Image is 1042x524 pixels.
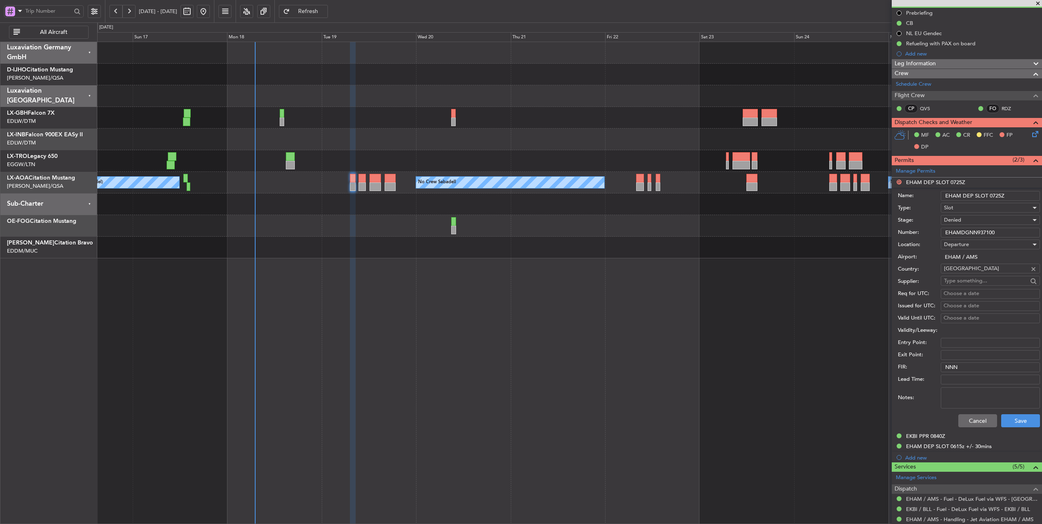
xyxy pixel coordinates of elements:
span: LX-GBH [7,110,28,116]
a: Schedule Crew [896,80,931,89]
div: Sat 23 [699,32,794,42]
button: All Aircraft [9,26,89,39]
div: Choose a date [944,314,1037,322]
a: LX-INBFalcon 900EX EASy II [7,132,83,138]
span: Permits [895,156,914,165]
a: EDDM/MUC [7,247,38,255]
label: Name: [898,192,941,200]
input: Trip Number [25,5,71,17]
a: Manage Services [896,474,937,482]
div: Fri 22 [605,32,699,42]
span: Denied [944,216,961,224]
span: D-IJHO [7,67,27,73]
div: Add new [905,50,1038,57]
span: MF [921,131,929,140]
button: Refresh [279,5,328,18]
a: [PERSON_NAME]/QSA [7,74,63,82]
label: Country: [898,265,941,273]
div: No Crew Sabadell [891,176,928,189]
div: FO [986,104,1000,113]
a: OE-FOGCitation Mustang [7,218,76,224]
label: Airport: [898,253,941,261]
div: Mon 18 [227,32,321,42]
div: No Crew Sabadell [418,176,456,189]
a: EDLW/DTM [7,118,36,125]
input: NNN [941,362,1040,372]
label: Issued for UTC: [898,302,941,310]
span: LX-AOA [7,175,29,181]
span: OE-FOG [7,218,30,224]
span: Departure [944,241,969,248]
label: Exit Point: [898,351,941,359]
div: Sun 17 [133,32,227,42]
div: EHAM DEP SLOT 0615z +/- 30mins [906,443,992,450]
a: D-IJHOCitation Mustang [7,67,73,73]
a: EDLW/DTM [7,139,36,147]
span: Dispatch [895,484,917,494]
span: Dispatch Checks and Weather [895,118,972,127]
span: Leg Information [895,59,936,69]
label: Req for UTC: [898,290,941,298]
span: [DATE] - [DATE] [139,8,177,15]
span: LX-TRO [7,153,27,159]
div: Thu 21 [511,32,605,42]
span: DP [921,143,928,151]
label: FIR: [898,363,941,371]
span: FP [1006,131,1013,140]
span: Slot [944,204,953,211]
label: Entry Point: [898,339,941,347]
span: All Aircraft [22,29,86,35]
div: EKBI PPR 0840Z [906,433,945,440]
div: CB [906,20,913,27]
span: CR [963,131,970,140]
a: EGGW/LTN [7,161,35,168]
div: Wed 20 [416,32,510,42]
span: [PERSON_NAME] [7,240,54,246]
span: AC [942,131,950,140]
label: Type: [898,204,941,212]
a: RDZ [1002,105,1020,112]
span: Services [895,462,916,472]
div: Mon 25 [888,32,983,42]
span: LX-INB [7,132,25,138]
label: Notes: [898,394,941,402]
a: EHAM / AMS - Fuel - DeLux Fuel via WFS - [GEOGRAPHIC_DATA] / AMS [906,495,1038,502]
div: Prebriefing [906,9,933,16]
a: [PERSON_NAME]Citation Bravo [7,240,93,246]
label: Lead Time: [898,375,941,384]
label: Location: [898,241,941,249]
div: CP [904,104,918,113]
div: [DATE] [99,24,113,31]
a: [PERSON_NAME]/QSA [7,182,63,190]
a: EHAM / AMS - Handling - Jet Aviation EHAM / AMS [906,516,1033,523]
span: (5/5) [1013,462,1024,471]
div: Choose a date [944,290,1037,298]
label: Validity/Leeway: [898,326,941,335]
div: Refueling with PAX on board [906,40,975,47]
a: LX-TROLegacy 650 [7,153,58,159]
div: Sun 24 [794,32,888,42]
span: (2/3) [1013,155,1024,164]
div: Tue 19 [322,32,416,42]
a: LX-AOACitation Mustang [7,175,75,181]
label: Valid Until UTC: [898,314,941,322]
div: Choose a date [944,302,1037,310]
span: Refresh [292,9,325,14]
a: LX-GBHFalcon 7X [7,110,55,116]
span: Flight Crew [895,91,925,100]
label: Stage: [898,216,941,224]
label: Supplier: [898,278,941,286]
a: QVS [920,105,938,112]
span: Crew [895,69,908,78]
a: Manage Permits [896,167,935,175]
input: Type something... [944,275,1028,287]
div: NL EU Gendec [906,30,942,37]
label: Number: [898,229,941,237]
a: EKBI / BLL - Fuel - DeLux Fuel via WFS - EKBI / BLL [906,506,1030,513]
button: Save [1001,414,1040,427]
span: FFC [984,131,993,140]
button: Cancel [958,414,997,427]
input: Type something... [944,262,1028,275]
